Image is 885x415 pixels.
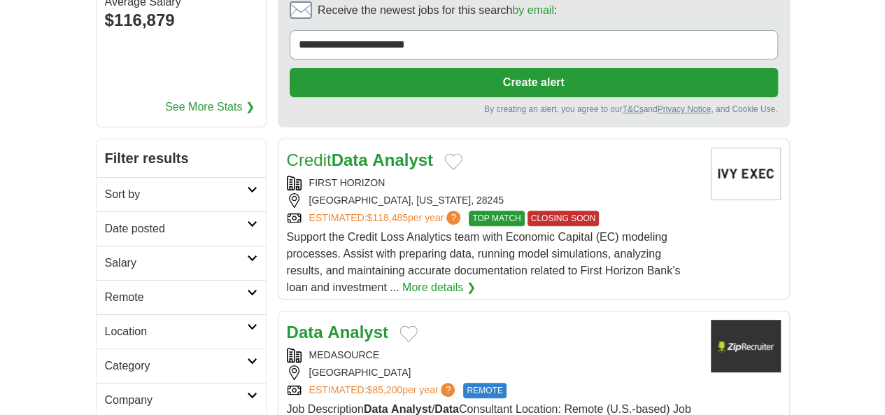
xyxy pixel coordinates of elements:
[309,211,464,226] a: ESTIMATED:$118,485per year?
[364,403,388,415] strong: Data
[97,349,266,383] a: Category
[463,383,506,398] span: REMOTE
[287,348,700,363] div: MEDASOURCE
[622,104,643,114] a: T&Cs
[287,323,388,342] a: Data Analyst
[444,153,462,170] button: Add to favorite jobs
[97,314,266,349] a: Location
[105,392,247,409] h2: Company
[711,320,781,372] img: Company logo
[469,211,524,226] span: TOP MATCH
[97,246,266,280] a: Salary
[367,212,407,223] span: $118,485
[309,177,385,188] a: FIRST HORIZON
[332,150,368,169] strong: Data
[105,289,247,306] h2: Remote
[105,358,247,374] h2: Category
[287,231,681,293] span: Support the Credit Loss Analytics team with Economic Capital (EC) modeling processes. Assist with...
[391,403,432,415] strong: Analyst
[318,2,557,19] span: Receive the newest jobs for this search :
[657,104,711,114] a: Privacy Notice
[105,323,247,340] h2: Location
[97,211,266,246] a: Date posted
[327,323,388,342] strong: Analyst
[528,211,600,226] span: CLOSING SOON
[372,150,433,169] strong: Analyst
[512,4,554,16] a: by email
[105,220,247,237] h2: Date posted
[446,211,460,225] span: ?
[97,139,266,177] h2: Filter results
[287,193,700,208] div: [GEOGRAPHIC_DATA], [US_STATE], 28245
[287,323,323,342] strong: Data
[105,186,247,203] h2: Sort by
[402,279,476,296] a: More details ❯
[165,99,255,115] a: See More Stats ❯
[434,403,459,415] strong: Data
[441,383,455,397] span: ?
[287,150,433,169] a: CreditData Analyst
[105,8,257,33] div: $116,879
[290,68,778,97] button: Create alert
[97,177,266,211] a: Sort by
[711,148,781,200] img: First Horizon Natural logo
[399,325,418,342] button: Add to favorite jobs
[97,280,266,314] a: Remote
[290,103,778,115] div: By creating an alert, you agree to our and , and Cookie Use.
[309,383,458,398] a: ESTIMATED:$85,200per year?
[287,365,700,380] div: [GEOGRAPHIC_DATA]
[367,384,402,395] span: $85,200
[105,255,247,272] h2: Salary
